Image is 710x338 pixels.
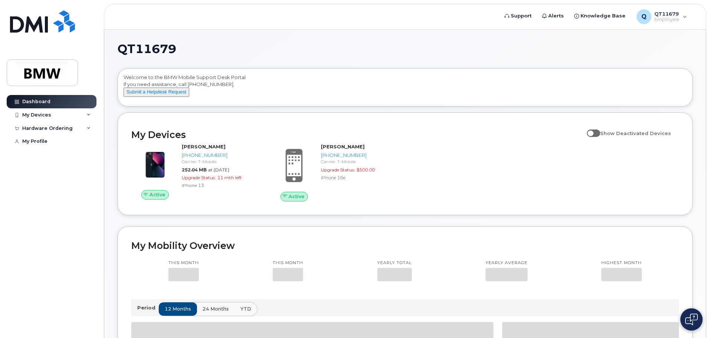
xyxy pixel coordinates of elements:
span: 24 months [203,305,229,312]
div: iPhone 13 [182,182,259,188]
span: Active [289,193,305,200]
p: Highest month [601,260,642,266]
span: Active [149,191,165,198]
a: Submit a Helpdesk Request [124,89,189,95]
span: 252.04 MB [182,167,207,173]
span: Upgrade Status: [182,175,216,180]
a: Active[PERSON_NAME][PHONE_NUMBER]Carrier: T-MobileUpgrade Status:$500.00iPhone 16e [270,143,401,201]
img: Open chat [685,314,698,325]
div: Welcome to the BMW Mobile Support Desk Portal If you need assistance, call [PHONE_NUMBER]. [124,74,687,104]
span: Upgrade Status: [321,167,355,173]
div: [PHONE_NUMBER] [321,152,398,159]
input: Show Deactivated Devices [587,126,593,132]
span: YTD [240,305,251,312]
p: This month [273,260,303,266]
div: iPhone 16e [321,174,398,181]
div: [PHONE_NUMBER] [182,152,259,159]
span: $500.00 [356,167,375,173]
div: Carrier: T-Mobile [182,158,259,165]
span: at [DATE] [208,167,229,173]
p: Yearly total [377,260,412,266]
strong: [PERSON_NAME] [182,144,226,150]
img: image20231002-3703462-1ig824h.jpeg [137,147,173,183]
span: QT11679 [118,43,176,55]
h2: My Devices [131,129,583,140]
strong: [PERSON_NAME] [321,144,365,150]
span: 11 mth left [217,175,242,180]
span: Show Deactivated Devices [600,130,671,136]
h2: My Mobility Overview [131,240,679,251]
p: Period [137,304,158,311]
div: Carrier: T-Mobile [321,158,398,165]
p: This month [168,260,199,266]
button: Submit a Helpdesk Request [124,88,189,97]
p: Yearly average [486,260,527,266]
a: Active[PERSON_NAME][PHONE_NUMBER]Carrier: T-Mobile252.04 MBat [DATE]Upgrade Status:11 mth leftiPh... [131,143,262,200]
